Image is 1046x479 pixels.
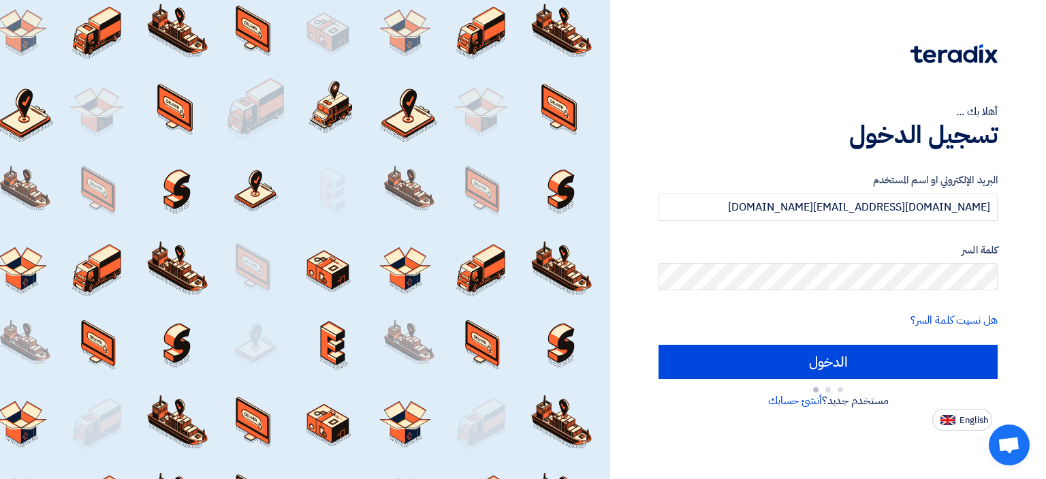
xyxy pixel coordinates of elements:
[989,424,1030,465] div: Open chat
[659,345,998,379] input: الدخول
[659,392,998,409] div: مستخدم جديد؟
[768,392,822,409] a: أنشئ حسابك
[659,243,998,258] label: كلمة السر
[659,120,998,150] h1: تسجيل الدخول
[659,172,998,188] label: البريد الإلكتروني او اسم المستخدم
[960,416,988,425] span: English
[940,415,955,425] img: en-US.png
[910,44,998,63] img: Teradix logo
[659,104,998,120] div: أهلا بك ...
[659,194,998,221] input: أدخل بريد العمل الإلكتروني او اسم المستخدم الخاص بك ...
[910,312,998,328] a: هل نسيت كلمة السر؟
[932,409,992,431] button: English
